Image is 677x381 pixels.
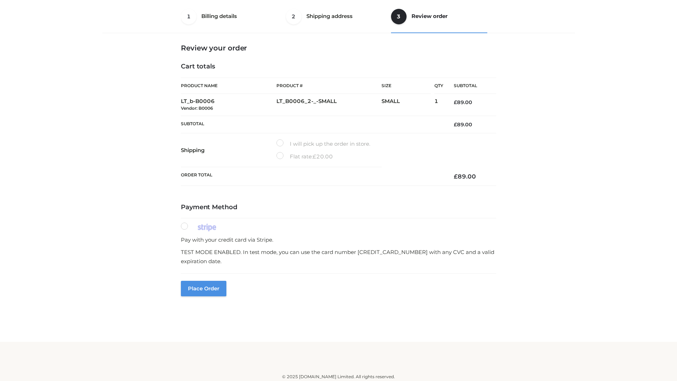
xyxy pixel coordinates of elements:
td: LT_B0006_2-_-SMALL [276,94,382,116]
span: £ [454,121,457,128]
td: LT_b-B0006 [181,94,276,116]
td: SMALL [382,94,434,116]
h4: Cart totals [181,63,496,71]
th: Shipping [181,133,276,167]
bdi: 20.00 [313,153,333,160]
span: £ [313,153,316,160]
button: Place order [181,281,226,296]
span: £ [454,173,458,180]
th: Product # [276,78,382,94]
td: 1 [434,94,443,116]
p: Pay with your credit card via Stripe. [181,235,496,244]
p: TEST MODE ENABLED. In test mode, you can use the card number [CREDIT_CARD_NUMBER] with any CVC an... [181,248,496,266]
h3: Review your order [181,44,496,52]
bdi: 89.00 [454,173,476,180]
th: Subtotal [443,78,496,94]
th: Order Total [181,167,443,186]
label: I will pick up the order in store. [276,139,370,149]
label: Flat rate: [276,152,333,161]
th: Product Name [181,78,276,94]
th: Subtotal [181,116,443,133]
small: Vendor: B0006 [181,105,213,111]
h4: Payment Method [181,204,496,211]
bdi: 89.00 [454,121,472,128]
th: Qty [434,78,443,94]
div: © 2025 [DOMAIN_NAME] Limited. All rights reserved. [105,373,572,380]
th: Size [382,78,431,94]
bdi: 89.00 [454,99,472,105]
span: £ [454,99,457,105]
